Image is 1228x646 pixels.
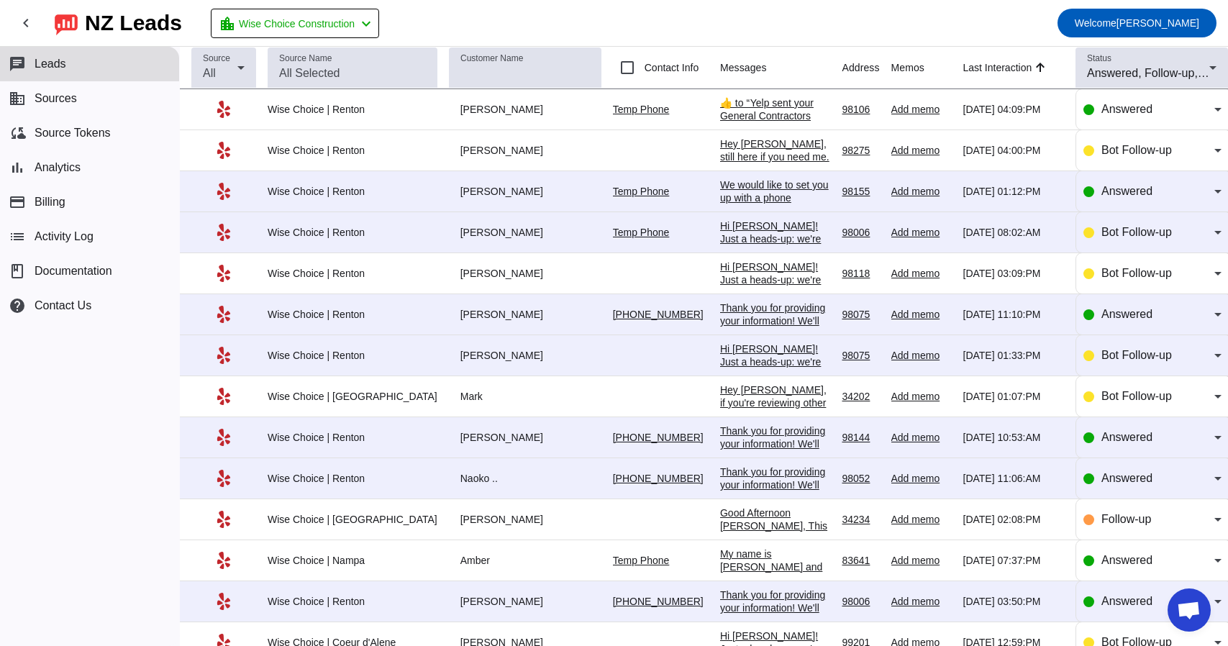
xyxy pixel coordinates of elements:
[842,144,879,157] div: 98275
[449,390,601,403] div: Mark
[268,185,437,198] div: Wise Choice | Renton
[449,431,601,444] div: [PERSON_NAME]
[891,144,952,157] div: Add memo
[891,390,952,403] div: Add memo
[449,595,601,608] div: [PERSON_NAME]
[449,349,601,362] div: [PERSON_NAME]
[1101,185,1152,197] span: Answered
[720,588,831,640] div: Thank you for providing your information! We'll get back to you as soon as possible. Thank you!​
[963,349,1064,362] div: [DATE] 01:33:PM
[842,267,879,280] div: 98118
[9,159,26,176] mat-icon: bar_chart
[963,595,1064,608] div: [DATE] 03:50:PM
[268,472,437,485] div: Wise Choice | Renton
[449,103,601,116] div: [PERSON_NAME]
[203,54,230,63] mat-label: Source
[891,226,952,239] div: Add memo
[1087,54,1111,63] mat-label: Status
[963,308,1064,321] div: [DATE] 11:10:PM
[613,432,704,443] a: [PHONE_NUMBER]
[1101,267,1172,279] span: Bot Follow-up
[963,431,1064,444] div: [DATE] 10:53:AM
[842,103,879,116] div: 98106
[720,96,831,265] div: ​👍​ to “ Yelp sent your General Contractors project to Wise Choice Construction, 4.5 stars (120 r...
[891,554,952,567] div: Add memo
[268,144,437,157] div: Wise Choice | Renton
[268,390,437,403] div: Wise Choice | [GEOGRAPHIC_DATA]
[17,14,35,32] mat-icon: chevron_left
[268,513,437,526] div: Wise Choice | [GEOGRAPHIC_DATA]
[842,349,879,362] div: 98075
[891,431,952,444] div: Add memo
[963,185,1064,198] div: [DATE] 01:12:PM
[268,103,437,116] div: Wise Choice | Renton
[215,142,232,159] mat-icon: Yelp
[842,47,891,89] th: Address
[613,227,670,238] a: Temp Phone
[35,196,65,209] span: Billing
[215,511,232,528] mat-icon: Yelp
[449,308,601,321] div: [PERSON_NAME]
[613,555,670,566] a: Temp Phone
[720,260,831,403] div: Hi [PERSON_NAME]! Just a heads-up: we're licensed, bonded, and insured, and we offer a 5-YEAR cra...
[720,301,831,379] div: Thank you for providing your information! We'll get back to you as soon as possible, considering ...
[9,194,26,211] mat-icon: payment
[720,424,831,502] div: Thank you for providing your information! We'll get back to you as soon as possible, considering ...
[35,299,91,312] span: Contact Us
[460,54,523,63] mat-label: Customer Name
[720,547,831,625] div: My name is [PERSON_NAME] and you are texting my contact number. Do you come out to [GEOGRAPHIC_DA...
[613,473,704,484] a: [PHONE_NUMBER]
[891,595,952,608] div: Add memo
[449,185,601,198] div: [PERSON_NAME]
[215,183,232,200] mat-icon: Yelp
[1101,103,1152,115] span: Answered
[268,595,437,608] div: Wise Choice | Renton
[613,186,670,197] a: Temp Phone
[449,472,601,485] div: Naoko ..
[613,596,704,607] a: [PHONE_NUMBER]
[963,390,1064,403] div: [DATE] 01:07:PM
[1101,390,1172,402] span: Bot Follow-up
[963,554,1064,567] div: [DATE] 07:37:PM
[720,178,831,230] div: We would like to set you up with a phone consultation. What day would work best?
[720,383,831,487] div: Hey [PERSON_NAME], if you're reviewing other bids, we can do a fast apples-to-apples comparison a...
[268,554,437,567] div: Wise Choice | Nampa
[963,513,1064,526] div: [DATE] 02:08:PM
[891,47,963,89] th: Memos
[239,14,355,34] span: Wise Choice Construction
[215,388,232,405] mat-icon: Yelp
[268,308,437,321] div: Wise Choice | Renton
[891,103,952,116] div: Add memo
[1101,144,1172,156] span: Bot Follow-up
[891,349,952,362] div: Add memo
[891,513,952,526] div: Add memo
[215,593,232,610] mat-icon: Yelp
[1101,513,1151,525] span: Follow-up
[963,103,1064,116] div: [DATE] 04:09:PM
[842,390,879,403] div: 34202
[215,224,232,241] mat-icon: Yelp
[963,144,1064,157] div: [DATE] 04:00:PM
[720,137,831,267] div: Hey [PERSON_NAME], still here if you need me. You've got two easy options: a) Quick 10-min call t...
[891,308,952,321] div: Add memo
[268,226,437,239] div: Wise Choice | Renton
[613,104,670,115] a: Temp Phone
[720,47,842,89] th: Messages
[1101,472,1152,484] span: Answered
[842,472,879,485] div: 98052
[9,90,26,107] mat-icon: business
[891,472,952,485] div: Add memo
[35,161,81,174] span: Analytics
[279,54,332,63] mat-label: Source Name
[9,228,26,245] mat-icon: list
[963,472,1064,485] div: [DATE] 11:06:AM
[842,431,879,444] div: 98144
[1101,595,1152,607] span: Answered
[215,101,232,118] mat-icon: Yelp
[35,58,66,70] span: Leads
[449,513,601,526] div: [PERSON_NAME]
[1075,17,1116,29] span: Welcome
[268,267,437,280] div: Wise Choice | Renton
[449,226,601,239] div: [PERSON_NAME]
[449,554,601,567] div: Amber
